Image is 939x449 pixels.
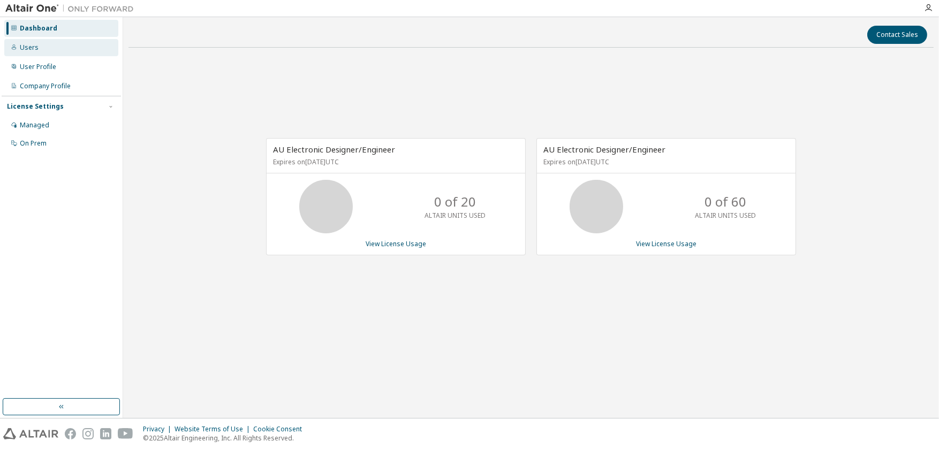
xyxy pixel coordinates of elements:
[143,433,308,443] p: © 2025 Altair Engineering, Inc. All Rights Reserved.
[3,428,58,439] img: altair_logo.svg
[20,24,57,33] div: Dashboard
[636,239,696,248] a: View License Usage
[543,157,786,166] p: Expires on [DATE] UTC
[273,157,516,166] p: Expires on [DATE] UTC
[20,82,71,90] div: Company Profile
[118,428,133,439] img: youtube.svg
[100,428,111,439] img: linkedin.svg
[867,26,927,44] button: Contact Sales
[143,425,175,433] div: Privacy
[425,211,486,220] p: ALTAIR UNITS USED
[695,211,756,220] p: ALTAIR UNITS USED
[20,139,47,148] div: On Prem
[434,193,476,211] p: 0 of 20
[20,43,39,52] div: Users
[253,425,308,433] div: Cookie Consent
[82,428,94,439] img: instagram.svg
[273,144,395,155] span: AU Electronic Designer/Engineer
[65,428,76,439] img: facebook.svg
[20,121,49,130] div: Managed
[175,425,253,433] div: Website Terms of Use
[20,63,56,71] div: User Profile
[7,102,64,111] div: License Settings
[5,3,139,14] img: Altair One
[543,144,665,155] span: AU Electronic Designer/Engineer
[705,193,746,211] p: 0 of 60
[366,239,426,248] a: View License Usage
